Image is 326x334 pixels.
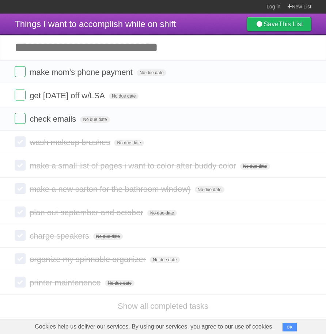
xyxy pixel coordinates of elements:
label: Done [15,136,26,147]
span: No due date [147,210,177,216]
label: Done [15,253,26,264]
label: Done [15,113,26,124]
span: wash makeup brushes [30,138,112,147]
label: Done [15,66,26,77]
label: Done [15,230,26,241]
span: plan out september and october [30,208,145,217]
label: Done [15,160,26,171]
span: No due date [137,69,166,76]
span: No due date [150,257,179,263]
span: charge speakers [30,231,91,240]
span: Things I want to accomplish while on shift [15,19,176,29]
span: check emails [30,114,78,124]
label: Done [15,183,26,194]
a: Show all completed tasks [118,301,208,311]
span: make mom's phone payment [30,68,134,77]
span: No due date [80,116,110,123]
span: organize my spinnable organizer [30,255,148,264]
span: make a new carton for the bathroom window} [30,185,192,194]
span: No due date [240,163,270,170]
span: No due date [93,233,123,240]
span: Cookies help us deliver our services. By using our services, you agree to our use of cookies. [27,319,281,334]
span: No due date [105,280,134,286]
label: Done [15,277,26,288]
label: Done [15,90,26,100]
span: make a small list of pages i want to color after buddy color [30,161,238,170]
b: This List [278,20,303,28]
button: OK [283,323,297,331]
a: SaveThis List [247,17,311,31]
span: get [DATE] off w/LSA [30,91,107,100]
span: No due date [195,186,224,193]
span: No due date [114,140,144,146]
label: Done [15,206,26,217]
span: No due date [109,93,139,99]
span: printer maintenence [30,278,102,287]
